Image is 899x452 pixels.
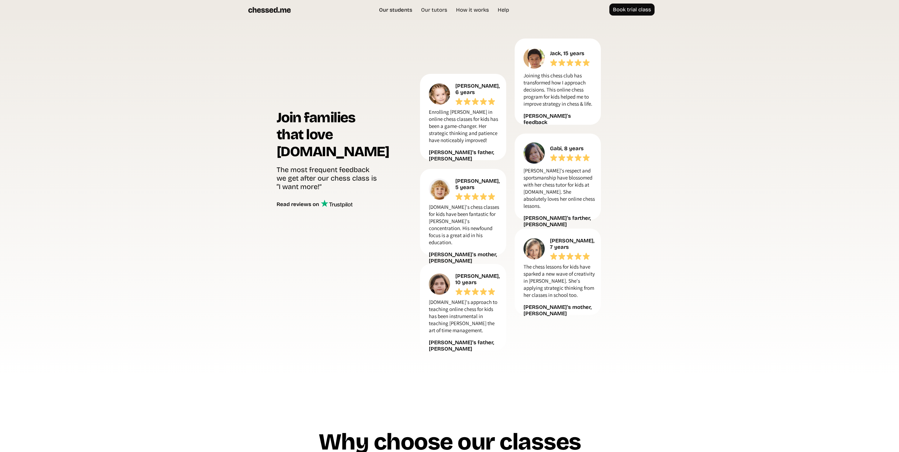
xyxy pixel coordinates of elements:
a: Read reviews on [277,200,353,207]
div: [PERSON_NAME], 5 years [455,178,502,190]
div: [PERSON_NAME], 6 years [455,83,502,95]
p: Joining this chess club has transformed how I approach decisions. This online chess program for k... [524,72,595,111]
div: [PERSON_NAME]’s mother, [PERSON_NAME] [524,304,595,317]
div: [PERSON_NAME], 7 years [550,237,596,250]
div: The most frequent feedback we get after our chess class is “I want more!” [277,165,380,193]
div: [PERSON_NAME]'s mother, [PERSON_NAME] [429,251,500,264]
div: Jack, 15 years [550,50,586,57]
a: Help [494,6,513,13]
p: [DOMAIN_NAME]'s chess classes for kids have been fantastic for [PERSON_NAME]'s concentration. His... [429,204,500,250]
div: Gabi, 8 years [550,145,585,152]
h1: Join families that love [DOMAIN_NAME] [277,109,380,165]
a: Our students [375,6,416,13]
div: [PERSON_NAME]’s father, [PERSON_NAME] [429,339,500,352]
p: The chess lessons for kids have sparked a new wave of creativity in [PERSON_NAME]. She's applying... [524,263,595,302]
a: How it works [453,6,492,13]
p: [PERSON_NAME]'s respect and sportsmanship have blossomed with her chess tutor for kids at [DOMAIN... [524,167,595,213]
a: Our tutors [418,6,451,13]
a: Book trial class [609,4,655,16]
div: [PERSON_NAME]'s feedback [524,113,595,125]
p: Enrolling [PERSON_NAME] in online chess classes for kids has been a game-changer. Her strategic t... [429,108,500,147]
div: [PERSON_NAME]’s father, [PERSON_NAME] [429,149,500,162]
div: Read reviews on [277,201,321,207]
p: [DOMAIN_NAME]'s approach to teaching online chess for kids has been instrumental in teaching [PER... [429,299,500,337]
div: [PERSON_NAME], 10 years [455,273,502,286]
div: [PERSON_NAME]’s farther, [PERSON_NAME] [524,215,595,228]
